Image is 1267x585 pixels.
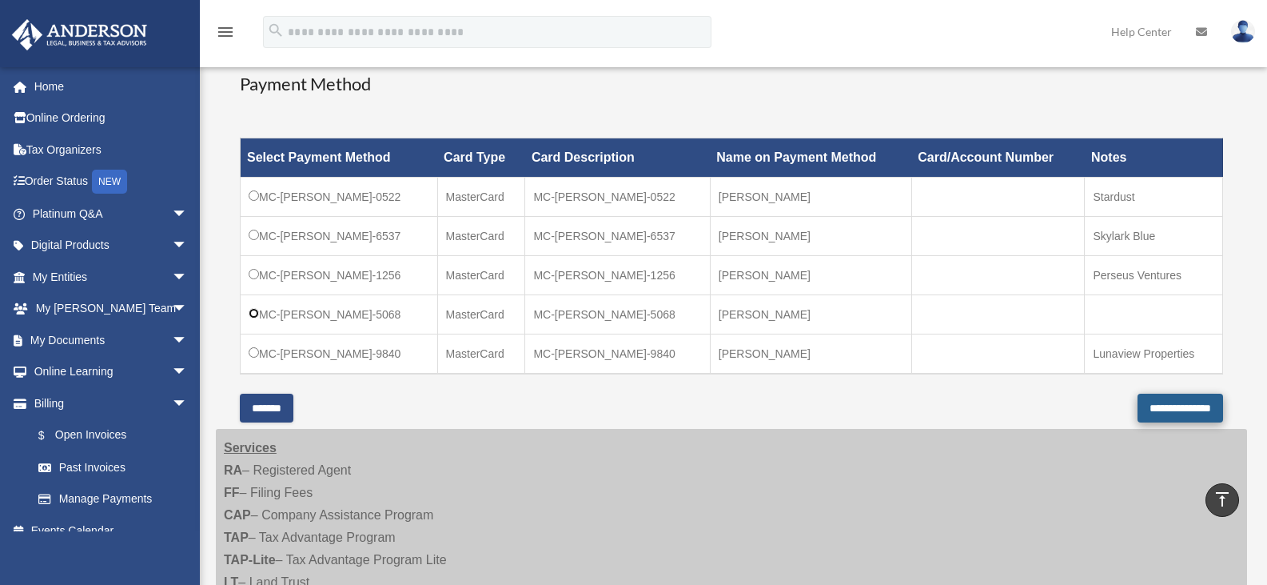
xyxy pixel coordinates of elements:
td: MC-[PERSON_NAME]-5068 [241,295,438,335]
th: Card Description [525,138,710,178]
span: arrow_drop_down [172,261,204,294]
div: NEW [92,170,127,194]
th: Card/Account Number [911,138,1085,178]
td: [PERSON_NAME] [710,217,911,256]
td: [PERSON_NAME] [710,178,911,217]
strong: TAP-Lite [224,553,276,567]
img: User Pic [1231,20,1255,43]
td: MasterCard [437,295,525,335]
span: arrow_drop_down [172,324,204,357]
a: $Open Invoices [22,419,196,452]
h3: Payment Method [240,72,1223,97]
strong: FF [224,486,240,499]
th: Card Type [437,138,525,178]
a: Platinum Q&Aarrow_drop_down [11,198,212,230]
a: My Entitiesarrow_drop_down [11,261,212,293]
a: My Documentsarrow_drop_down [11,324,212,356]
td: MasterCard [437,178,525,217]
span: arrow_drop_down [172,230,204,262]
i: vertical_align_top [1213,490,1232,509]
td: MasterCard [437,217,525,256]
td: MC-[PERSON_NAME]-9840 [241,335,438,375]
strong: RA [224,463,242,477]
a: My [PERSON_NAME] Teamarrow_drop_down [11,293,212,325]
td: MasterCard [437,335,525,375]
td: [PERSON_NAME] [710,295,911,335]
span: arrow_drop_down [172,356,204,389]
a: Billingarrow_drop_down [11,387,204,419]
span: $ [47,426,55,446]
td: Stardust [1085,178,1223,217]
a: Events Calendar [11,515,212,547]
a: Manage Payments [22,483,204,515]
i: menu [216,22,235,42]
i: search [267,22,285,39]
a: Tax Organizers [11,134,212,166]
td: Skylark Blue [1085,217,1223,256]
td: MC-[PERSON_NAME]-6537 [241,217,438,256]
a: Order StatusNEW [11,166,212,198]
td: [PERSON_NAME] [710,335,911,375]
strong: TAP [224,531,249,544]
th: Notes [1085,138,1223,178]
a: Online Learningarrow_drop_down [11,356,212,388]
td: MC-[PERSON_NAME]-9840 [525,335,710,375]
a: Online Ordering [11,102,212,134]
a: Home [11,70,212,102]
td: MC-[PERSON_NAME]-0522 [525,178,710,217]
span: arrow_drop_down [172,387,204,420]
td: MC-[PERSON_NAME]-5068 [525,295,710,335]
strong: CAP [224,508,251,522]
td: MC-[PERSON_NAME]-1256 [241,256,438,295]
span: arrow_drop_down [172,293,204,326]
img: Anderson Advisors Platinum Portal [7,19,152,50]
th: Name on Payment Method [710,138,911,178]
span: arrow_drop_down [172,198,204,230]
strong: Services [224,441,277,455]
td: MC-[PERSON_NAME]-1256 [525,256,710,295]
a: menu [216,28,235,42]
a: Past Invoices [22,451,204,483]
td: [PERSON_NAME] [710,256,911,295]
th: Select Payment Method [241,138,438,178]
a: vertical_align_top [1205,483,1239,517]
td: Lunaview Properties [1085,335,1223,375]
td: Perseus Ventures [1085,256,1223,295]
td: MasterCard [437,256,525,295]
td: MC-[PERSON_NAME]-6537 [525,217,710,256]
td: MC-[PERSON_NAME]-0522 [241,178,438,217]
a: Digital Productsarrow_drop_down [11,230,212,262]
